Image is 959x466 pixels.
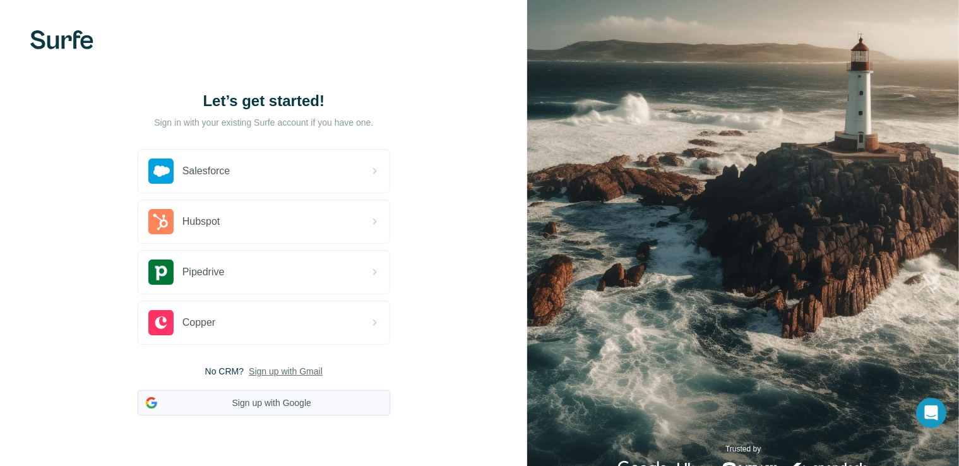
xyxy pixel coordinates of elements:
[182,315,215,330] span: Copper
[148,158,174,184] img: salesforce's logo
[148,260,174,285] img: pipedrive's logo
[138,91,390,111] h1: Let’s get started!
[148,310,174,335] img: copper's logo
[30,30,93,49] img: Surfe's logo
[154,116,373,129] p: Sign in with your existing Surfe account if you have one.
[182,265,225,280] span: Pipedrive
[916,398,946,428] div: Open Intercom Messenger
[148,209,174,234] img: hubspot's logo
[182,214,220,229] span: Hubspot
[249,365,323,378] button: Sign up with Gmail
[182,164,230,179] span: Salesforce
[725,443,761,455] p: Trusted by
[205,365,244,378] span: No CRM?
[138,390,390,415] button: Sign up with Google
